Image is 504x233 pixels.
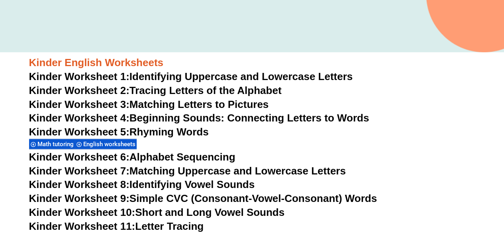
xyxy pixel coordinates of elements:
[29,139,75,149] div: Math tutoring
[29,192,377,204] a: Kinder Worksheet 9:Simple CVC (Consonant-Vowel-Consonant) Words
[37,141,76,148] span: Math tutoring
[29,206,285,218] a: Kinder Worksheet 10:Short and Long Vowel Sounds
[29,112,369,124] a: Kinder Worksheet 4:Beginning Sounds: Connecting Letters to Words
[29,165,129,177] span: Kinder Worksheet 7:
[29,206,135,218] span: Kinder Worksheet 10:
[29,165,346,177] a: Kinder Worksheet 7:Matching Uppercase and Lowercase Letters
[29,151,129,163] span: Kinder Worksheet 6:
[29,151,235,163] a: Kinder Worksheet 6:Alphabet Sequencing
[29,56,475,70] h3: Kinder English Worksheets
[29,178,129,190] span: Kinder Worksheet 8:
[83,141,138,148] span: English worksheets
[29,126,129,138] span: Kinder Worksheet 5:
[29,126,209,138] a: Kinder Worksheet 5:Rhyming Words
[29,98,129,110] span: Kinder Worksheet 3:
[29,84,282,96] a: Kinder Worksheet 2:Tracing Letters of the Alphabet
[29,192,129,204] span: Kinder Worksheet 9:
[29,70,129,82] span: Kinder Worksheet 1:
[29,220,135,232] span: Kinder Worksheet 11:
[29,112,129,124] span: Kinder Worksheet 4:
[29,98,269,110] a: Kinder Worksheet 3:Matching Letters to Pictures
[371,143,504,233] iframe: Chat Widget
[29,178,255,190] a: Kinder Worksheet 8:Identifying Vowel Sounds
[29,84,129,96] span: Kinder Worksheet 2:
[29,70,353,82] a: Kinder Worksheet 1:Identifying Uppercase and Lowercase Letters
[75,139,137,149] div: English worksheets
[29,220,204,232] a: Kinder Worksheet 11:Letter Tracing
